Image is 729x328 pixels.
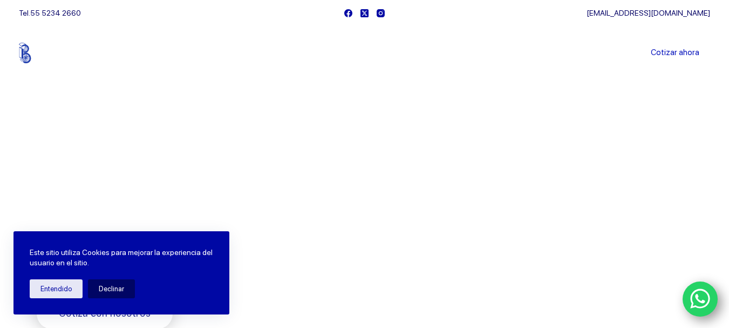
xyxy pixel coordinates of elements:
a: Instagram [377,9,385,17]
img: Balerytodo [19,43,86,63]
a: 55 5234 2660 [30,9,81,17]
a: X (Twitter) [360,9,369,17]
a: WhatsApp [683,282,718,317]
span: Bienvenido a Balerytodo® [37,161,175,175]
a: [EMAIL_ADDRESS][DOMAIN_NAME] [587,9,710,17]
p: Este sitio utiliza Cookies para mejorar la experiencia del usuario en el sitio. [30,247,213,269]
button: Entendido [30,279,83,298]
a: Facebook [344,9,352,17]
nav: Menu Principal [237,26,492,80]
button: Declinar [88,279,135,298]
span: Somos los doctores de la industria [37,184,346,259]
span: Tel. [19,9,81,17]
a: Cotizar ahora [640,42,710,64]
